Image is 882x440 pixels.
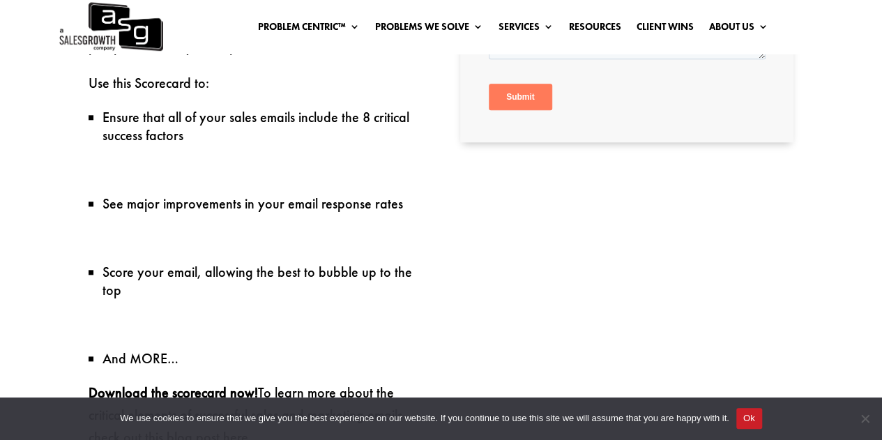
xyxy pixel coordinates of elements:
span: No [858,411,872,425]
li: Score your email, allowing the best to bubble up to the top [102,263,422,299]
span: We use cookies to ensure that we give you the best experience on our website. If you continue to ... [120,411,729,425]
a: Resources [568,22,621,37]
li: Ensure that all of your sales emails include the 8 critical success factors [102,108,422,144]
li: See major improvements in your email response rates [102,195,422,213]
strong: Download the scorecard now! [89,384,258,402]
li: And MORE… [102,349,422,367]
a: Client Wins [636,22,693,37]
a: Problem Centric™ [257,22,359,37]
a: Services [498,22,553,37]
a: Problems We Solve [374,22,482,37]
a: About Us [708,22,768,37]
label: Please enter a different email address. This form does not accept addresses from [DOMAIN_NAME]. [3,45,277,70]
button: Ok [736,408,762,429]
p: Use this Scorecard to: [89,72,422,108]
